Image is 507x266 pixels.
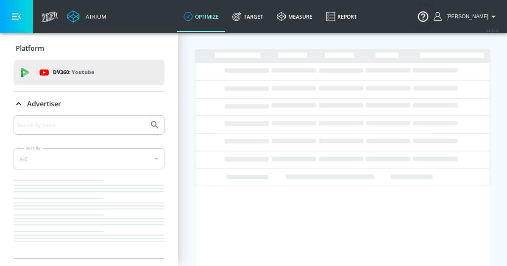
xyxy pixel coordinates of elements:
[67,10,106,23] a: Atrium
[319,1,364,32] a: Report
[411,4,435,28] button: Open Resource Center
[27,99,61,108] p: Advertiser
[14,36,164,60] div: Platform
[443,14,488,19] span: login as: david.kane@choreograph.com
[53,68,94,77] p: DV360:
[226,1,270,32] a: Target
[14,115,164,258] div: Advertiser
[17,119,145,130] input: Search by name
[177,1,226,32] a: optimize
[14,176,164,258] nav: list of Advertiser
[16,44,44,53] p: Platform
[487,28,499,33] span: v 4.19.0
[14,92,164,116] div: Advertiser
[434,11,499,22] button: [PERSON_NAME]
[82,13,106,20] div: Atrium
[24,145,42,151] label: Sort By
[270,1,319,32] a: measure
[14,60,164,85] div: DV360: Youtube
[14,148,164,169] div: A-Z
[72,68,94,77] p: Youtube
